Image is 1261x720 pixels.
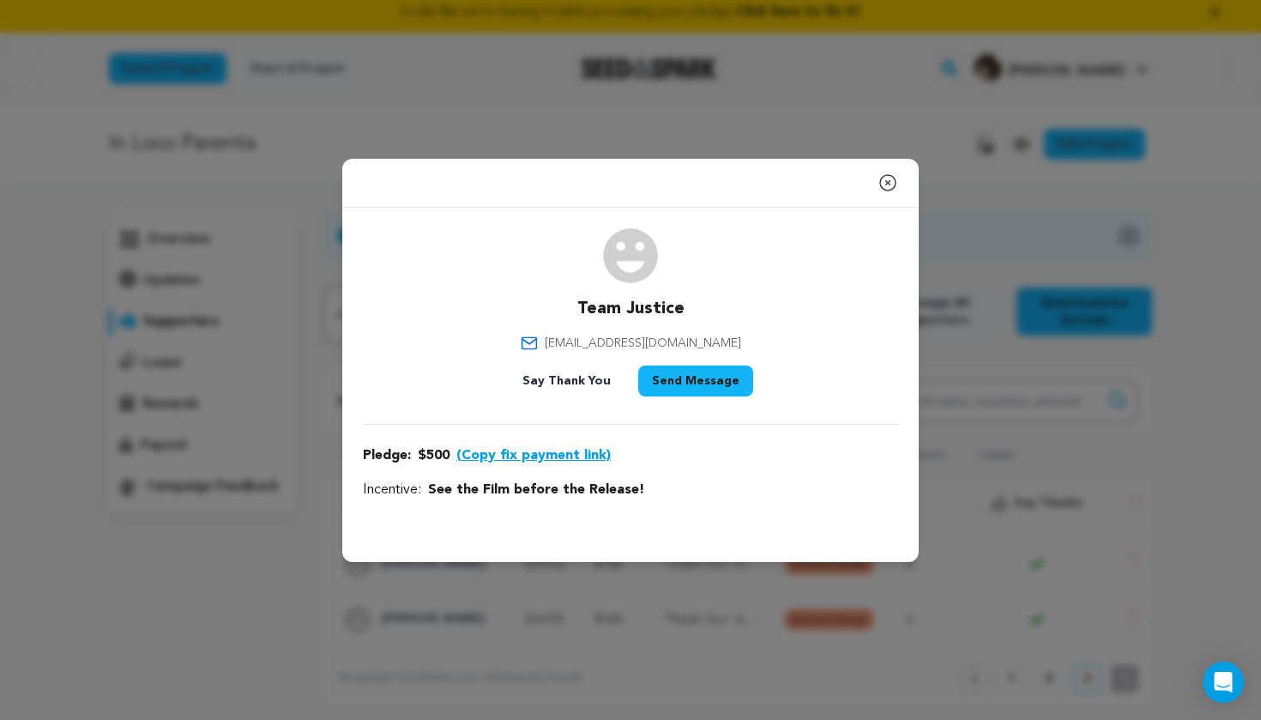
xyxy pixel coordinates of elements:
[418,445,449,466] span: $500
[428,480,644,500] span: See the Film before the Release!
[363,480,421,500] span: Incentive:
[638,366,753,396] button: Send Message
[509,366,624,396] button: Say Thank You
[577,297,685,321] p: Team Justice
[456,445,611,466] button: (Copy fix payment link)
[545,335,741,352] span: [EMAIL_ADDRESS][DOMAIN_NAME]
[363,445,411,466] span: Pledge:
[1203,662,1244,703] div: Open Intercom Messenger
[603,228,658,283] img: user.png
